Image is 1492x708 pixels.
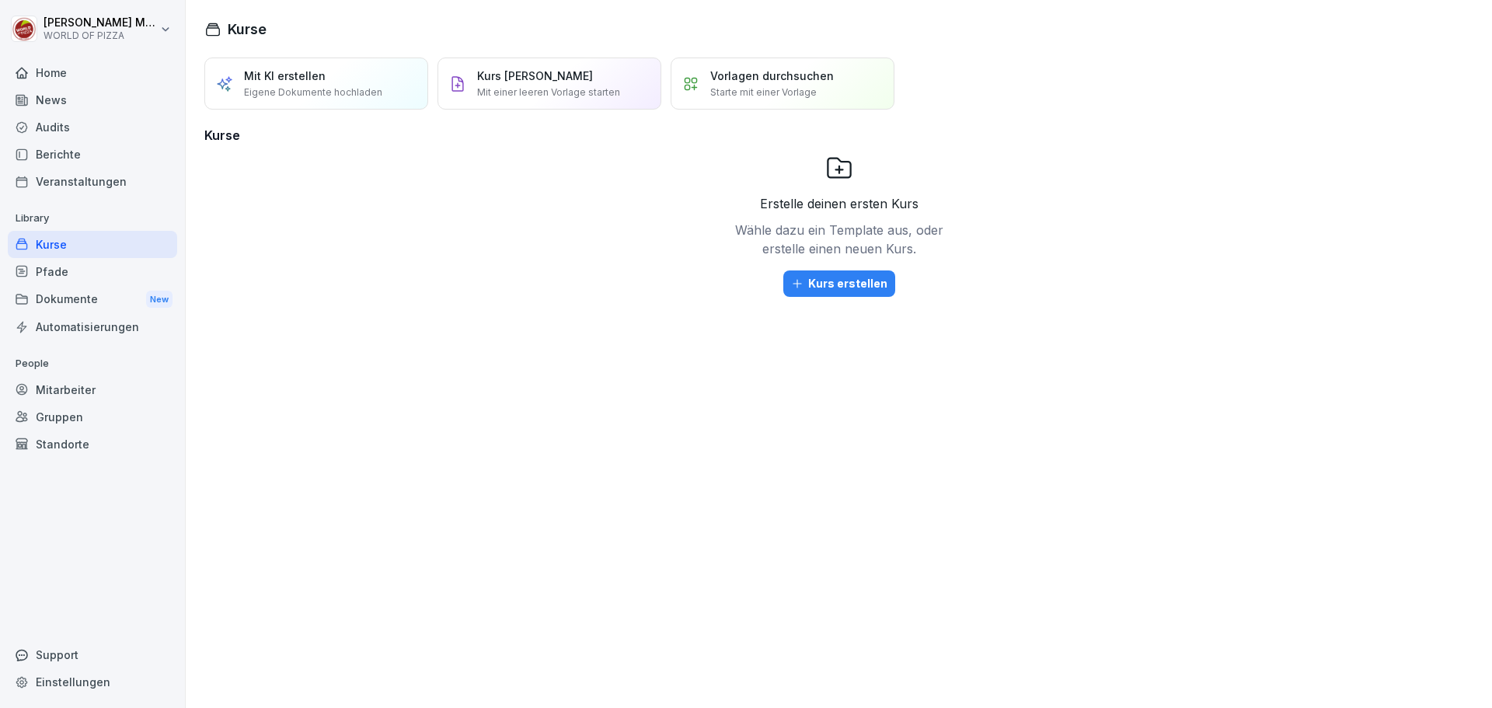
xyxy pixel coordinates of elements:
[8,431,177,458] a: Standorte
[8,141,177,168] a: Berichte
[8,668,177,696] a: Einstellungen
[8,231,177,258] a: Kurse
[146,291,173,309] div: New
[8,258,177,285] a: Pfade
[8,313,177,340] a: Automatisierungen
[791,275,887,292] div: Kurs erstellen
[44,30,157,41] p: WORLD OF PIZZA
[8,113,177,141] a: Audits
[8,168,177,195] a: Veranstaltungen
[8,206,177,231] p: Library
[8,285,177,314] div: Dokumente
[8,351,177,376] p: People
[244,85,382,99] p: Eigene Dokumente hochladen
[8,376,177,403] a: Mitarbeiter
[8,641,177,668] div: Support
[477,68,593,84] p: Kurs [PERSON_NAME]
[477,85,620,99] p: Mit einer leeren Vorlage starten
[710,85,817,99] p: Starte mit einer Vorlage
[8,285,177,314] a: DokumenteNew
[730,221,948,258] p: Wähle dazu ein Template aus, oder erstelle einen neuen Kurs.
[8,403,177,431] a: Gruppen
[8,59,177,86] a: Home
[710,68,834,84] p: Vorlagen durchsuchen
[760,194,919,213] p: Erstelle deinen ersten Kurs
[204,126,1473,145] h3: Kurse
[8,86,177,113] a: News
[244,68,326,84] p: Mit KI erstellen
[228,19,267,40] h1: Kurse
[44,16,157,30] p: [PERSON_NAME] Mörsel
[783,270,895,297] button: Kurs erstellen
